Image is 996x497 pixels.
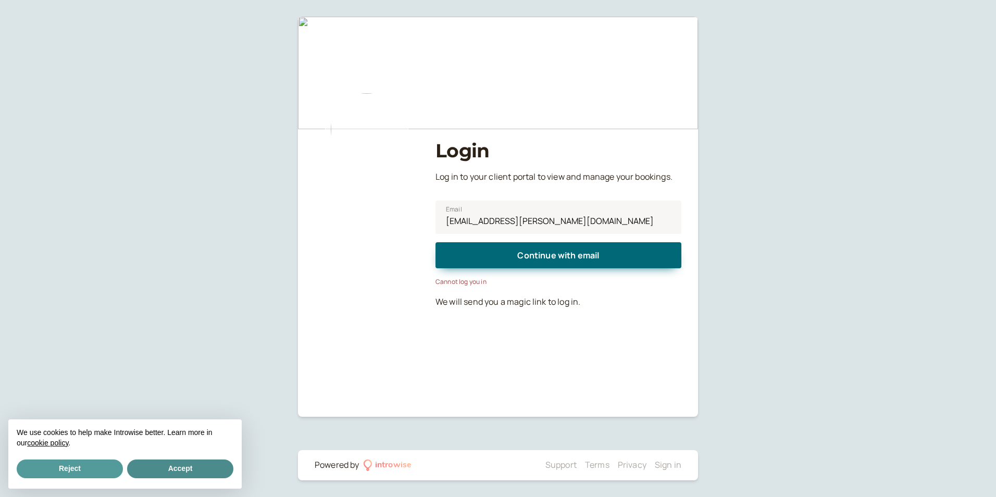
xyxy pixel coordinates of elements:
a: Privacy [618,459,646,470]
button: Reject [17,459,123,478]
span: Email [446,204,462,215]
p: Log in to your client portal to view and manage your bookings. [435,170,681,184]
input: Email [435,201,681,234]
div: We use cookies to help make Introwise better. Learn more in our . [8,419,242,457]
p: We will send you a magic link to log in. [435,295,681,309]
a: Sign in [655,459,681,470]
a: cookie policy [27,439,68,447]
button: Accept [127,459,233,478]
h1: Login [435,140,681,162]
div: Powered by [315,458,359,472]
a: Support [545,459,577,470]
div: introwise [375,458,412,472]
button: Continue with email [435,242,681,268]
a: introwise [364,458,412,472]
a: Terms [585,459,609,470]
span: Continue with email [517,250,599,261]
div: Cannot log you in [435,277,681,287]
